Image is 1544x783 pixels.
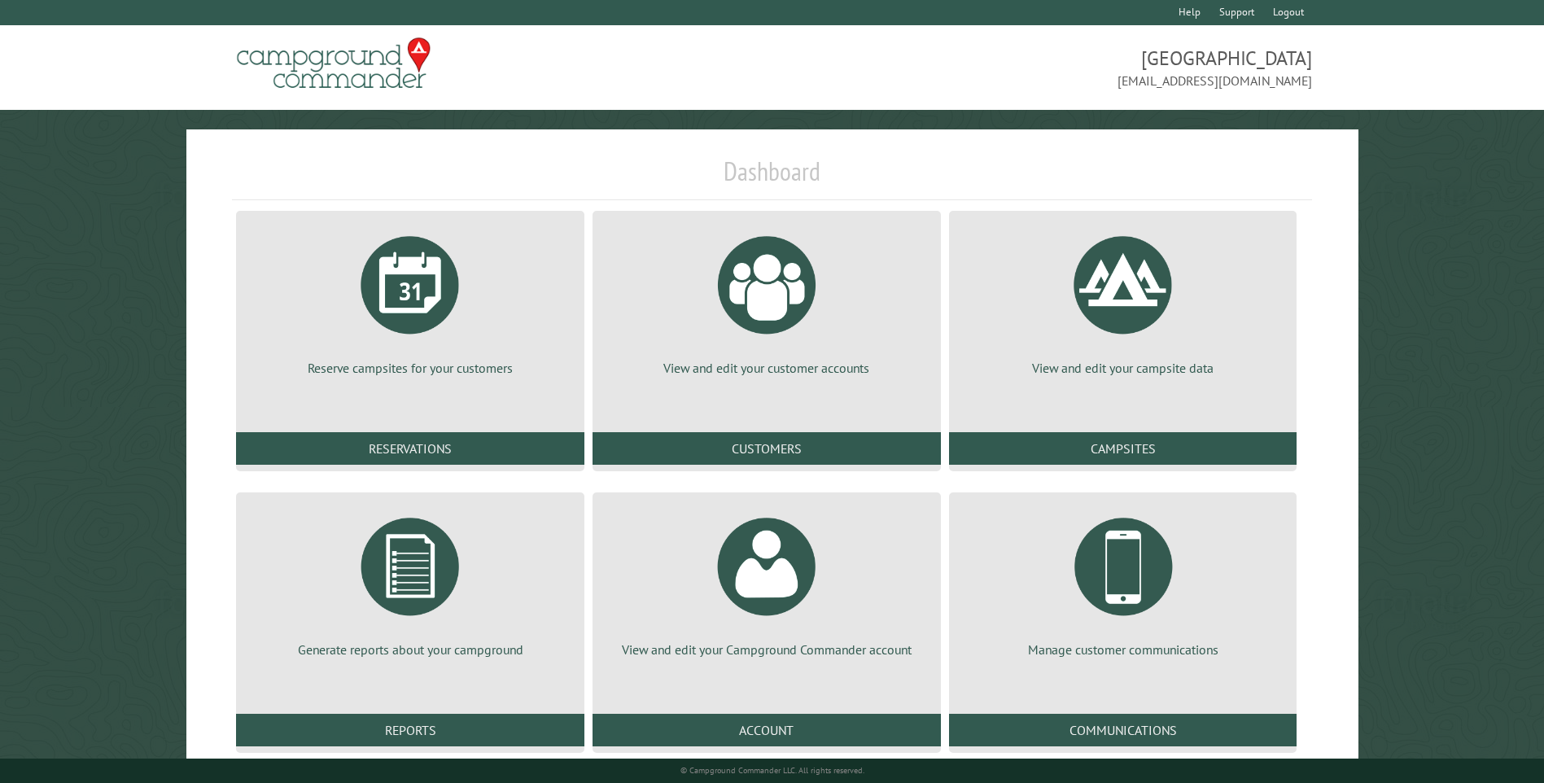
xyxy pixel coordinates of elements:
[949,432,1297,465] a: Campsites
[772,45,1312,90] span: [GEOGRAPHIC_DATA] [EMAIL_ADDRESS][DOMAIN_NAME]
[256,359,565,377] p: Reserve campsites for your customers
[969,505,1278,658] a: Manage customer communications
[969,359,1278,377] p: View and edit your campsite data
[593,714,941,746] a: Account
[612,505,921,658] a: View and edit your Campground Commander account
[256,505,565,658] a: Generate reports about your campground
[256,224,565,377] a: Reserve campsites for your customers
[232,32,435,95] img: Campground Commander
[969,224,1278,377] a: View and edit your campsite data
[612,224,921,377] a: View and edit your customer accounts
[232,155,1311,200] h1: Dashboard
[969,641,1278,658] p: Manage customer communications
[236,714,584,746] a: Reports
[949,714,1297,746] a: Communications
[236,432,584,465] a: Reservations
[256,641,565,658] p: Generate reports about your campground
[612,641,921,658] p: View and edit your Campground Commander account
[593,432,941,465] a: Customers
[612,359,921,377] p: View and edit your customer accounts
[680,765,864,776] small: © Campground Commander LLC. All rights reserved.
